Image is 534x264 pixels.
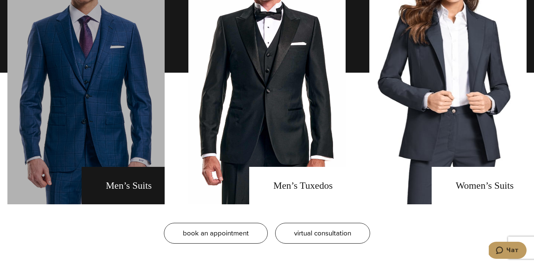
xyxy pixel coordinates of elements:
span: book an appointment [183,228,249,238]
span: virtual consultation [294,228,351,238]
a: book an appointment [164,223,268,244]
a: virtual consultation [275,223,370,244]
iframe: Открывает виджет, в котором вы можете побеседовать в чате со своим агентом [489,242,527,260]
